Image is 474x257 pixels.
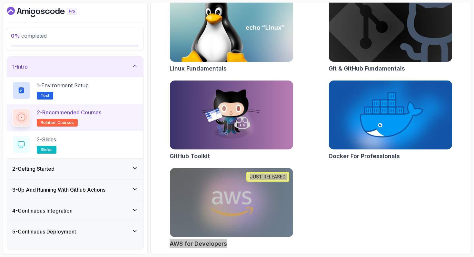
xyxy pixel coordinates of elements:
[11,33,20,39] span: 0 %
[250,174,286,180] p: JUST RELEASED
[329,64,405,73] h2: Git & GitHub Fundamentals
[12,207,73,214] h3: 4 - Continuous Integration
[7,200,143,221] button: 4-Continuous Integration
[12,109,138,127] button: 2-Recommended Coursesrelated-courses
[12,228,76,235] h3: 5 - Continuous Deployment
[329,152,400,161] h2: Docker For Professionals
[7,179,143,200] button: 3-Up And Running With Github Actions
[12,186,105,194] h3: 3 - Up And Running With Github Actions
[7,56,143,77] button: 1-Intro
[41,147,53,152] span: slides
[12,136,138,154] button: 3-Slidesslides
[37,109,101,116] p: 2 - Recommended Courses
[170,64,227,73] h2: Linux Fundamentals
[12,81,138,100] button: 1-Environment SetupText
[37,81,89,89] p: 1 - Environment Setup
[170,168,293,237] img: AWS for Developers card
[170,80,293,161] a: GitHub Toolkit cardGitHub Toolkit
[41,120,74,125] span: related-courses
[7,7,92,17] a: Dashboard
[329,81,452,149] img: Docker For Professionals card
[37,136,56,143] p: 3 - Slides
[170,152,210,161] h2: GitHub Toolkit
[41,93,49,98] span: Text
[7,221,143,242] button: 5-Continuous Deployment
[12,63,28,71] h3: 1 - Intro
[329,80,452,161] a: Docker For Professionals cardDocker For Professionals
[7,158,143,179] button: 2-Getting Started
[170,81,293,149] img: GitHub Toolkit card
[12,165,54,173] h3: 2 - Getting Started
[12,249,77,256] h3: 6 - Feature Build With Ci Cd
[11,33,47,39] span: completed
[170,168,293,248] a: AWS for Developers cardJUST RELEASEDAWS for Developers
[170,239,227,248] h2: AWS for Developers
